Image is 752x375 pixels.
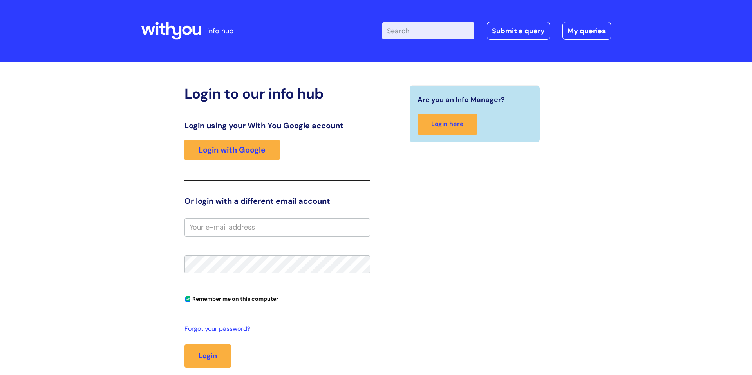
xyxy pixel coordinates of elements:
[184,294,278,302] label: Remember me on this computer
[382,22,474,39] input: Search
[185,297,190,302] input: Remember me on this computer
[562,22,611,40] a: My queries
[184,323,366,335] a: Forgot your password?
[184,344,231,367] button: Login
[184,140,280,160] a: Login with Google
[487,22,550,40] a: Submit a query
[184,196,370,206] h3: Or login with a different email account
[184,121,370,130] h3: Login using your With You Google account
[184,292,370,305] div: You can uncheck this option if you're logging in from a shared device
[418,114,477,135] a: Login here
[184,218,370,236] input: Your e-mail address
[418,93,505,106] span: Are you an Info Manager?
[207,25,233,37] p: info hub
[184,85,370,102] h2: Login to our info hub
